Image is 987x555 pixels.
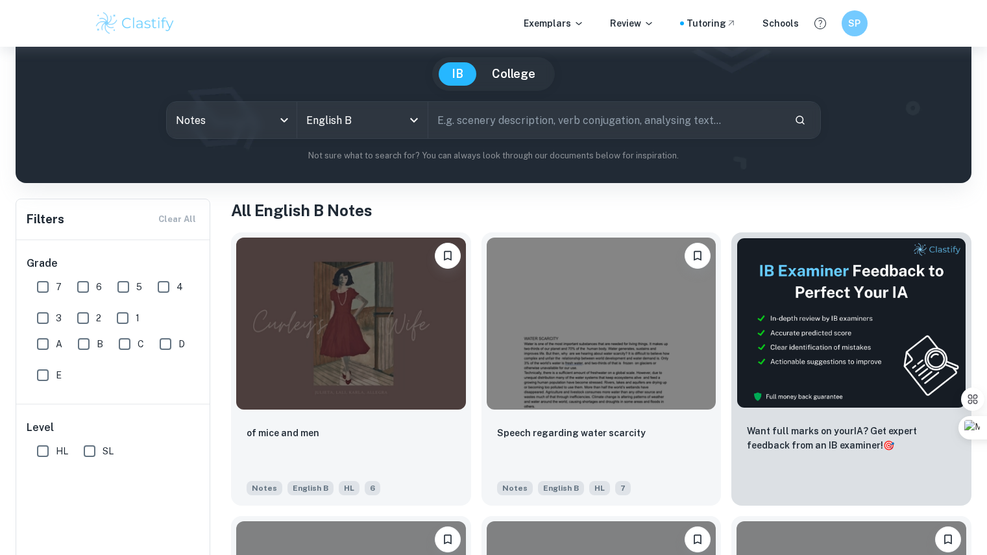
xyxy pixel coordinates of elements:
span: 1 [136,311,140,325]
h6: Grade [27,256,201,271]
span: B [97,337,103,351]
span: 6 [365,481,380,495]
button: Bookmark [685,243,711,269]
img: Thumbnail [737,238,966,408]
img: English B Notes example thumbnail: Speech regarding water scarcity [487,238,716,410]
span: C [138,337,144,351]
input: E.g. scenery description, verb conjugation, analysing text... [428,102,784,138]
button: Bookmark [435,526,461,552]
span: D [178,337,185,351]
button: Open [405,111,423,129]
a: ThumbnailWant full marks on yourIA? Get expert feedback from an IB examiner! [731,232,971,506]
a: Tutoring [687,16,737,31]
span: A [56,337,62,351]
span: English B [538,481,584,495]
h6: Filters [27,210,64,228]
button: SP [842,10,868,36]
span: 🎯 [883,440,894,450]
span: 5 [136,280,142,294]
a: Bookmarkof mice and men NotesEnglish BHL6 [231,232,471,506]
button: Bookmark [935,526,961,552]
span: E [56,368,62,382]
img: Clastify logo [94,10,177,36]
span: English B [287,481,334,495]
p: Want full marks on your IA ? Get expert feedback from an IB examiner! [747,424,956,452]
button: Bookmark [685,526,711,552]
span: Notes [497,481,533,495]
span: 4 [177,280,183,294]
p: Speech regarding water scarcity [497,426,646,440]
span: HL [589,481,610,495]
div: Notes [167,102,297,138]
p: Not sure what to search for? You can always look through our documents below for inspiration. [26,149,961,162]
h6: SP [847,16,862,31]
h1: All English B Notes [231,199,971,222]
a: Schools [762,16,799,31]
h6: Level [27,420,201,436]
span: 7 [615,481,631,495]
button: College [479,62,548,86]
span: 7 [56,280,62,294]
a: BookmarkSpeech regarding water scarcityNotesEnglish BHL7 [481,232,722,506]
p: Review [610,16,654,31]
button: Help and Feedback [809,12,831,34]
img: English B Notes example thumbnail: of mice and men [236,238,466,410]
span: HL [56,444,68,458]
span: 6 [96,280,102,294]
span: HL [339,481,359,495]
p: Exemplars [524,16,584,31]
span: SL [103,444,114,458]
button: IB [439,62,476,86]
span: 2 [96,311,101,325]
button: Search [789,109,811,131]
p: of mice and men [247,426,319,440]
span: 3 [56,311,62,325]
button: Bookmark [435,243,461,269]
span: Notes [247,481,282,495]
